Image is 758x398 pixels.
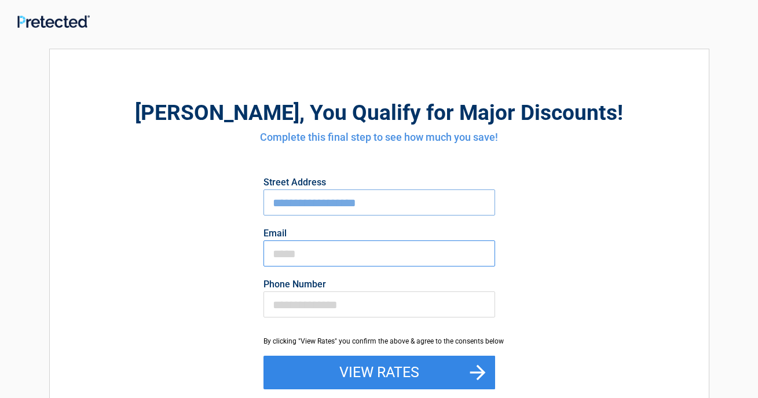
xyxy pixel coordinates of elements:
label: Street Address [263,178,495,187]
img: Main Logo [17,15,90,28]
label: Email [263,229,495,238]
h2: , You Qualify for Major Discounts! [113,98,645,127]
h4: Complete this final step to see how much you save! [113,130,645,145]
div: By clicking "View Rates" you confirm the above & agree to the consents below [263,336,495,346]
span: [PERSON_NAME] [135,100,299,125]
button: View Rates [263,356,495,389]
label: Phone Number [263,280,495,289]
